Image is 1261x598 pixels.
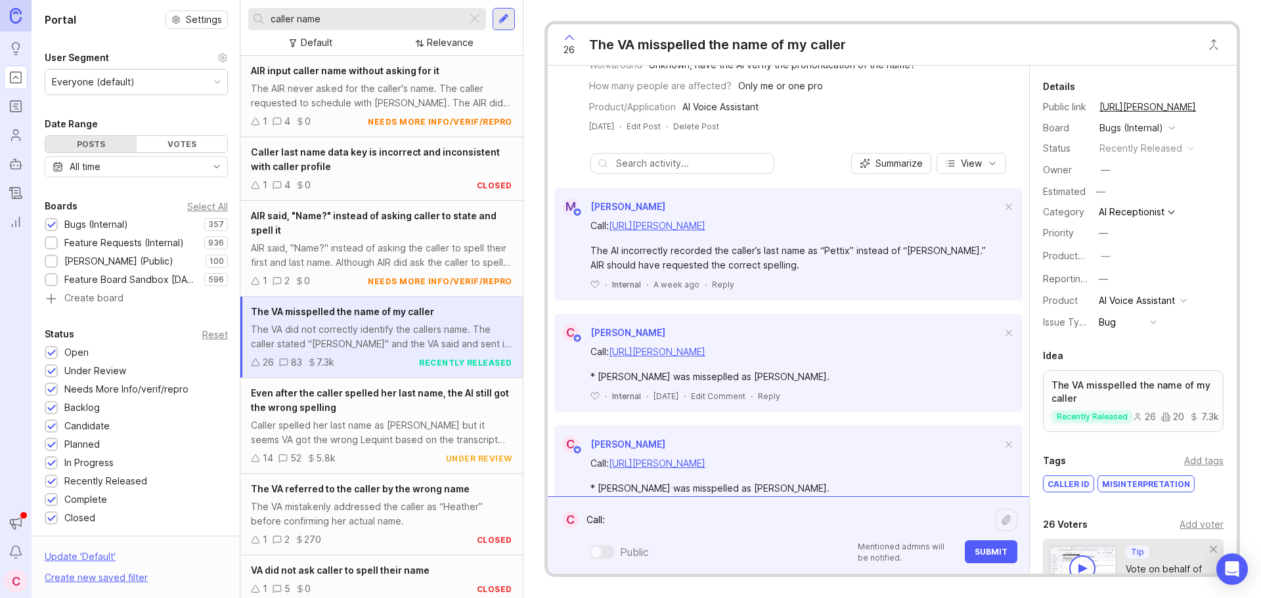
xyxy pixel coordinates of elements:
[186,13,222,26] span: Settings
[477,584,512,595] div: closed
[609,458,705,469] a: [URL][PERSON_NAME]
[4,181,28,205] a: Changelog
[875,157,923,170] span: Summarize
[208,219,224,230] p: 357
[1126,562,1210,591] div: Vote on behalf of your users
[751,391,753,402] div: ·
[45,570,148,585] div: Create new saved filter
[210,256,224,267] p: 100
[1044,476,1094,492] div: caller ID
[1098,476,1194,492] div: misinterpretation
[858,541,957,563] p: Mentioned admins will be notified.
[1099,272,1108,286] div: —
[4,37,28,60] a: Ideas
[208,238,224,248] p: 936
[589,121,614,132] a: [DATE]
[1099,207,1164,217] div: AI Receptionist
[240,56,523,137] a: AIR input caller name without asking for itThe AIR never asked for the caller's name. The caller ...
[64,254,173,268] div: [PERSON_NAME] (Public)
[758,391,780,402] div: Reply
[1099,141,1182,156] div: recently released
[45,50,109,66] div: User Segment
[284,114,290,129] div: 4
[301,35,332,50] div: Default
[572,207,582,217] img: member badge
[619,121,621,132] div: ·
[851,153,931,174] button: Summarize
[64,272,198,287] div: Feature Board Sandbox [DATE]
[562,511,579,528] div: C
[590,201,665,212] span: [PERSON_NAME]
[589,79,732,93] div: How many people are affected?
[1043,453,1066,469] div: Tags
[64,364,126,378] div: Under Review
[263,582,267,596] div: 1
[937,153,1006,174] button: View
[691,391,745,402] div: Edit Comment
[240,378,523,474] a: Even after the caller spelled her last name, the AI still got the wrong spellingCaller spelled he...
[1216,553,1248,585] div: Open Intercom Messenger
[317,355,334,370] div: 7.3k
[263,114,267,129] div: 1
[1101,249,1110,263] div: —
[1099,121,1163,135] div: Bugs (Internal)
[240,201,523,297] a: AIR said, "Name?" instead of asking caller to state and spell itAIR said, "Name?" instead of aski...
[684,391,686,402] div: ·
[1043,316,1091,328] label: Issue Type
[4,540,28,564] button: Notifications
[251,418,512,447] div: Caller spelled her last name as [PERSON_NAME] but it seems VA got the wrong Lequint based on the ...
[1043,227,1074,238] label: Priority
[1043,295,1078,306] label: Product
[1133,412,1156,421] div: 26
[562,324,579,341] div: C
[1201,32,1227,58] button: Close button
[368,276,512,287] div: needs more info/verif/repro
[251,565,430,576] span: VA did not ask caller to spell their name
[4,95,28,118] a: Roadmaps
[961,157,982,170] span: View
[738,79,823,93] div: Only me or one pro
[45,136,137,152] div: Posts
[1184,454,1224,468] div: Add tags
[4,152,28,176] a: Autopilot
[605,279,607,290] div: ·
[1101,163,1110,177] div: —
[284,178,290,192] div: 4
[45,116,98,132] div: Date Range
[64,382,188,396] div: Needs More Info/verif/repro
[590,244,1002,272] div: The AI incorrectly recorded the caller’s last name as “Pettix” instead of “[PERSON_NAME].” AIR sh...
[263,355,274,370] div: 26
[1161,412,1184,421] div: 20
[45,549,116,570] div: Update ' Default '
[291,355,302,370] div: 83
[263,274,267,288] div: 1
[251,146,500,172] span: Caller last name data key is incorrect and inconsistent with caller profile
[45,198,77,214] div: Boards
[240,297,523,378] a: The VA misspelled the name of my callerThe VA did not correctly identify the callers name. The ca...
[419,357,512,368] div: recently released
[45,326,74,342] div: Status
[4,123,28,147] a: Users
[263,451,273,465] div: 14
[1131,547,1144,557] p: Tip
[206,161,227,172] svg: toggle icon
[284,582,290,596] div: 5
[427,35,474,50] div: Relevance
[45,12,76,28] h1: Portal
[4,569,28,593] button: C
[368,116,512,127] div: needs more info/verif/repro
[64,474,147,488] div: Recently Released
[137,136,228,152] div: Votes
[1043,348,1063,364] div: Idea
[251,483,470,494] span: The VA referred to the caller by the wrong name
[4,66,28,89] a: Portal
[590,438,665,450] span: [PERSON_NAME]
[64,217,128,232] div: Bugs (Internal)
[251,210,497,236] span: AIR said, "Name?" instead of asking caller to state and spell it
[673,121,719,132] div: Delete Post
[620,544,649,560] div: Public
[1043,517,1088,532] div: 26 Voters
[612,279,641,290] div: Internal
[590,345,1002,359] div: Call:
